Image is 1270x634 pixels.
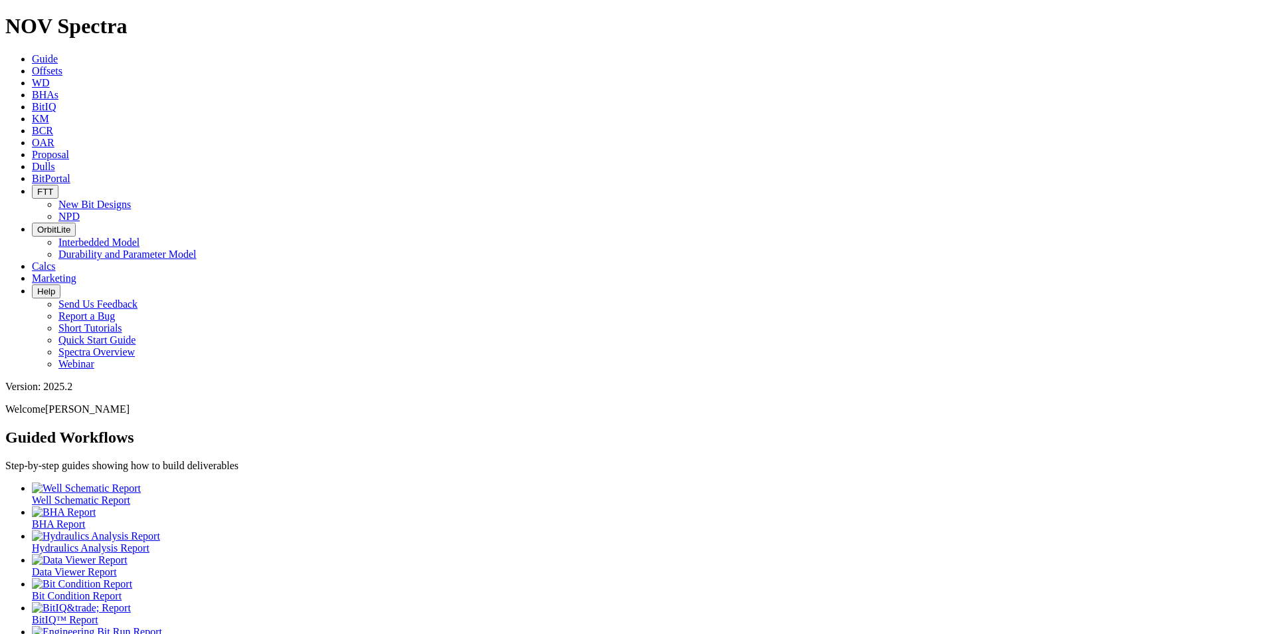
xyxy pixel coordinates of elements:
[5,14,1265,39] h1: NOV Spectra
[32,113,49,124] a: KM
[32,530,1265,554] a: Hydraulics Analysis Report Hydraulics Analysis Report
[58,211,80,222] a: NPD
[32,590,122,601] span: Bit Condition Report
[58,346,135,358] a: Spectra Overview
[32,89,58,100] a: BHAs
[32,578,132,590] img: Bit Condition Report
[32,566,117,578] span: Data Viewer Report
[37,187,53,197] span: FTT
[32,261,56,272] a: Calcs
[32,494,130,506] span: Well Schematic Report
[32,506,96,518] img: BHA Report
[32,223,76,237] button: OrbitLite
[58,334,136,346] a: Quick Start Guide
[32,506,1265,530] a: BHA Report BHA Report
[32,101,56,112] a: BitIQ
[58,358,94,370] a: Webinar
[32,554,128,566] img: Data Viewer Report
[32,542,149,554] span: Hydraulics Analysis Report
[32,65,62,76] a: Offsets
[32,602,131,614] img: BitIQ&trade; Report
[32,602,1265,625] a: BitIQ&trade; Report BitIQ™ Report
[32,554,1265,578] a: Data Viewer Report Data Viewer Report
[37,225,70,235] span: OrbitLite
[32,137,54,148] a: OAR
[37,286,55,296] span: Help
[5,381,1265,393] div: Version: 2025.2
[5,403,1265,415] p: Welcome
[5,429,1265,447] h2: Guided Workflows
[32,272,76,284] a: Marketing
[32,530,160,542] img: Hydraulics Analysis Report
[58,249,197,260] a: Durability and Parameter Model
[5,460,1265,472] p: Step-by-step guides showing how to build deliverables
[32,578,1265,601] a: Bit Condition Report Bit Condition Report
[32,482,1265,506] a: Well Schematic Report Well Schematic Report
[32,77,50,88] a: WD
[32,173,70,184] a: BitPortal
[32,149,69,160] a: Proposal
[58,310,115,322] a: Report a Bug
[45,403,130,415] span: [PERSON_NAME]
[32,53,58,64] a: Guide
[32,185,58,199] button: FTT
[32,518,85,530] span: BHA Report
[58,298,137,310] a: Send Us Feedback
[32,161,55,172] a: Dulls
[58,199,131,210] a: New Bit Designs
[58,237,139,248] a: Interbedded Model
[32,482,141,494] img: Well Schematic Report
[32,125,53,136] a: BCR
[58,322,122,334] a: Short Tutorials
[32,284,60,298] button: Help
[32,614,98,625] span: BitIQ™ Report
